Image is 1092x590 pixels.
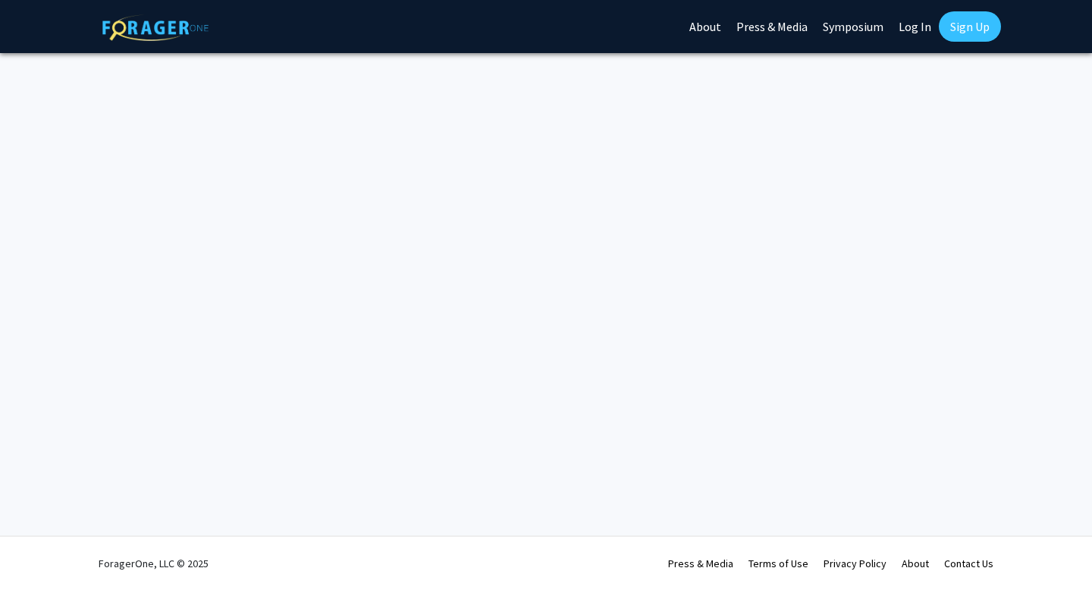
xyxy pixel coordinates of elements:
a: Sign Up [939,11,1001,42]
a: Press & Media [668,557,733,570]
a: Terms of Use [748,557,808,570]
a: About [902,557,929,570]
a: Privacy Policy [824,557,886,570]
div: ForagerOne, LLC © 2025 [99,537,209,590]
img: ForagerOne Logo [102,14,209,41]
a: Contact Us [944,557,993,570]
